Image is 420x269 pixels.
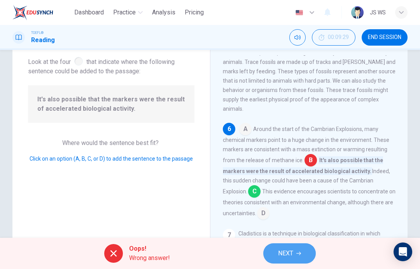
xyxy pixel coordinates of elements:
span: Look at the four that indicate where the following sentence could be added to the passage: [28,55,194,76]
button: Practice [110,5,146,19]
span: D [257,207,269,219]
button: END SESSION [362,29,408,46]
div: ๋JS WS [370,8,386,17]
span: This evidence encourages scientists to concentrate on theories consistent with an environmental c... [223,188,395,216]
span: Dashboard [74,8,104,17]
div: Hide [312,29,355,46]
span: Pricing [185,8,204,17]
span: Indeed, this sudden change could have been a cause of the Cambrian Explosion. [223,168,390,195]
span: Analysis [152,8,175,17]
img: EduSynch logo [12,5,53,20]
a: EduSynch logo [12,5,71,20]
span: Wrong answer! [129,253,170,263]
button: Pricing [182,5,207,19]
span: A [239,123,252,135]
span: END SESSION [368,34,401,41]
button: Dashboard [71,5,107,19]
div: Open Intercom Messenger [394,242,412,261]
img: Profile picture [351,6,364,19]
span: TOEFL® [31,30,44,35]
div: Mute [289,29,306,46]
span: Oops! [129,244,170,253]
div: 6 [223,123,235,135]
span: NEXT [278,248,293,259]
button: Analysis [149,5,178,19]
span: C [248,185,261,198]
img: en [294,10,304,16]
div: 7 [223,229,235,241]
button: NEXT [263,243,316,264]
span: Click on an option (A, B, C, or D) to add the sentence to the passage [30,156,193,162]
span: Around the start of the Cambrian Explosions, many chemical markers point to a huge change in the ... [223,126,389,163]
button: 00:09:29 [312,29,355,46]
span: Where would the sentence best fit? [62,139,160,147]
span: It's also possible that the markers were the result of accelerated biological activity. [37,95,185,113]
span: B [304,154,317,166]
span: Practice [113,8,136,17]
h1: Reading [31,35,55,45]
span: 00:09:29 [328,34,349,41]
